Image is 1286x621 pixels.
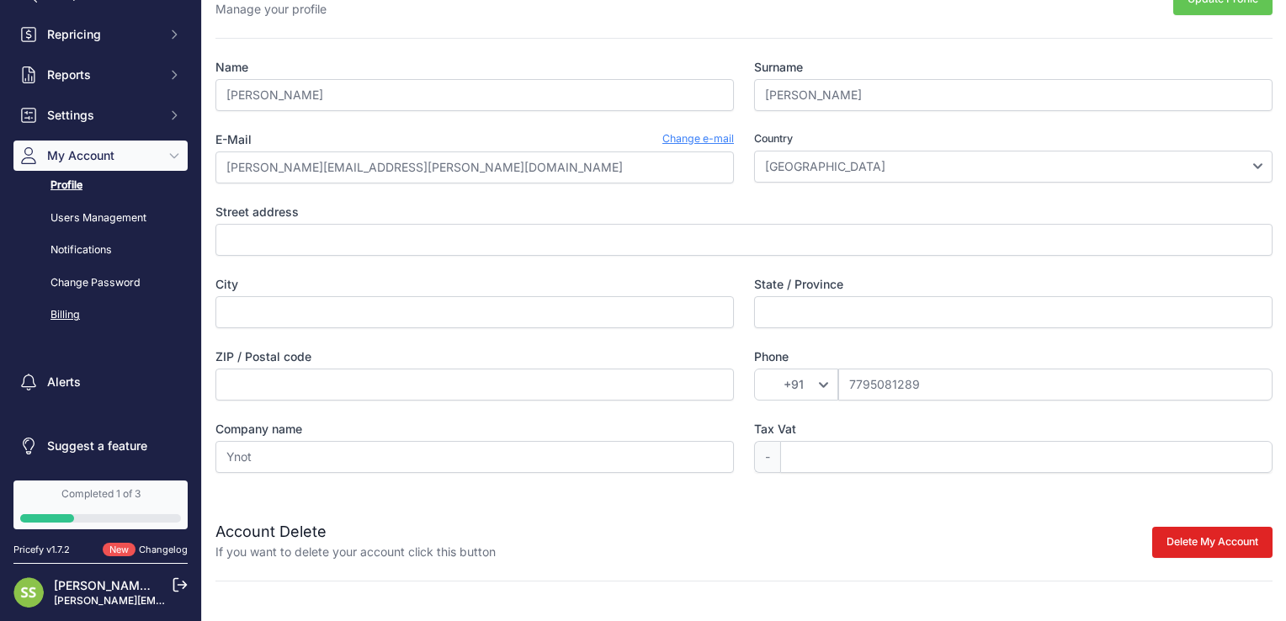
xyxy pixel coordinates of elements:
button: Reports [13,60,188,90]
a: Notifications [13,236,188,265]
span: My Account [47,147,157,164]
span: Reports [47,66,157,83]
a: Billing [13,300,188,330]
span: - [754,441,780,473]
h2: Account Delete [215,520,496,544]
a: Suggest a feature [13,431,188,461]
label: City [215,276,734,293]
span: New [103,543,136,557]
span: Settings [47,107,157,124]
label: ZIP / Postal code [215,348,734,365]
a: Users Management [13,204,188,233]
label: E-Mail [215,131,252,148]
a: Change e-mail [662,131,734,148]
label: Country [754,131,1273,147]
label: State / Province [754,276,1273,293]
a: [PERSON_NAME][EMAIL_ADDRESS][PERSON_NAME][DOMAIN_NAME] [54,594,396,607]
label: Street address [215,204,1273,220]
a: Changelog [139,544,188,555]
a: Change Password [13,268,188,298]
button: Delete My Account [1152,527,1273,558]
p: If you want to delete your account click this button [215,544,496,560]
label: Name [215,59,734,76]
label: Phone [754,348,1273,365]
button: Repricing [13,19,188,50]
label: Company name [215,421,734,438]
div: Completed 1 of 3 [20,487,181,501]
p: Manage your profile [215,1,366,18]
div: Pricefy v1.7.2 [13,543,70,557]
a: Profile [13,171,188,200]
span: Repricing [47,26,157,43]
button: My Account [13,141,188,171]
label: Surname [754,59,1273,76]
button: Settings [13,100,188,130]
span: Tax Vat [754,422,796,436]
a: Alerts [13,367,188,397]
a: [PERSON_NAME] [PERSON_NAME] [54,578,251,592]
a: Completed 1 of 3 [13,480,188,529]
